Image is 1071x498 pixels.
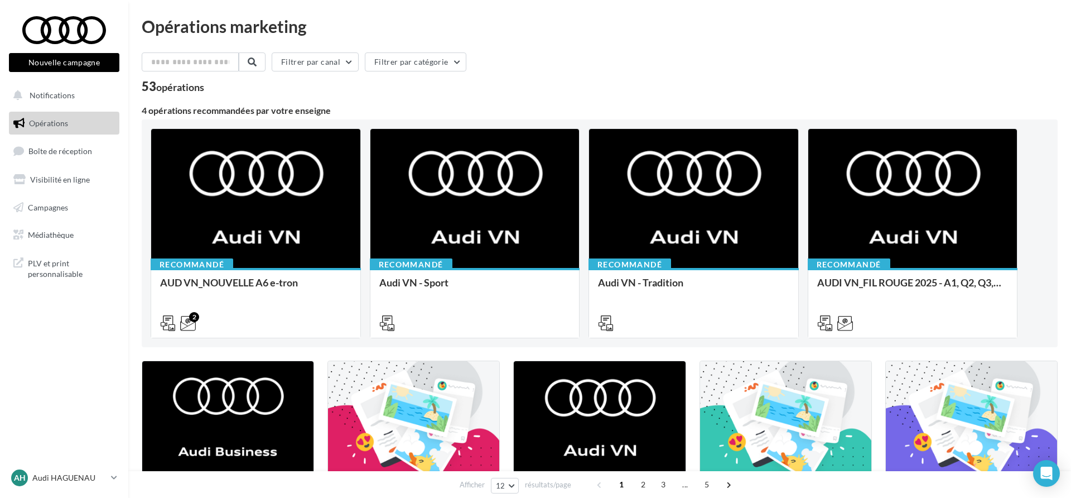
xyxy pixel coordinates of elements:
span: ... [676,476,694,494]
div: AUD VN_NOUVELLE A6 e-tron [160,277,351,299]
span: Visibilité en ligne [30,175,90,184]
a: Visibilité en ligne [7,168,122,191]
div: Open Intercom Messenger [1033,460,1060,487]
button: 12 [491,478,519,494]
button: Filtrer par catégorie [365,52,466,71]
a: Boîte de réception [7,139,122,163]
span: 5 [698,476,716,494]
span: Notifications [30,90,75,100]
span: Campagnes [28,202,68,212]
div: 4 opérations recommandées par votre enseigne [142,106,1058,115]
div: Recommandé [808,258,890,271]
span: 1 [612,476,630,494]
a: Opérations [7,112,122,135]
span: 2 [634,476,652,494]
div: Opérations marketing [142,18,1058,35]
div: Recommandé [151,258,233,271]
div: 53 [142,80,204,93]
span: PLV et print personnalisable [28,256,115,280]
div: 2 [189,312,199,322]
span: 3 [654,476,672,494]
span: Médiathèque [28,230,74,240]
div: AUDI VN_FIL ROUGE 2025 - A1, Q2, Q3, Q5 et Q4 e-tron [817,277,1009,299]
div: Audi VN - Sport [379,277,571,299]
span: Afficher [460,480,485,490]
div: Recommandé [588,258,671,271]
a: Campagnes [7,196,122,219]
span: 12 [496,481,505,490]
span: Boîte de réception [28,146,92,156]
span: résultats/page [525,480,571,490]
button: Filtrer par canal [272,52,359,71]
div: Audi VN - Tradition [598,277,789,299]
a: PLV et print personnalisable [7,251,122,284]
p: Audi HAGUENAU [32,472,107,483]
button: Nouvelle campagne [9,53,119,72]
div: Recommandé [370,258,452,271]
button: Notifications [7,84,117,107]
a: AH Audi HAGUENAU [9,467,119,489]
div: opérations [156,82,204,92]
span: AH [14,472,26,483]
span: Opérations [29,118,68,128]
a: Médiathèque [7,223,122,247]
